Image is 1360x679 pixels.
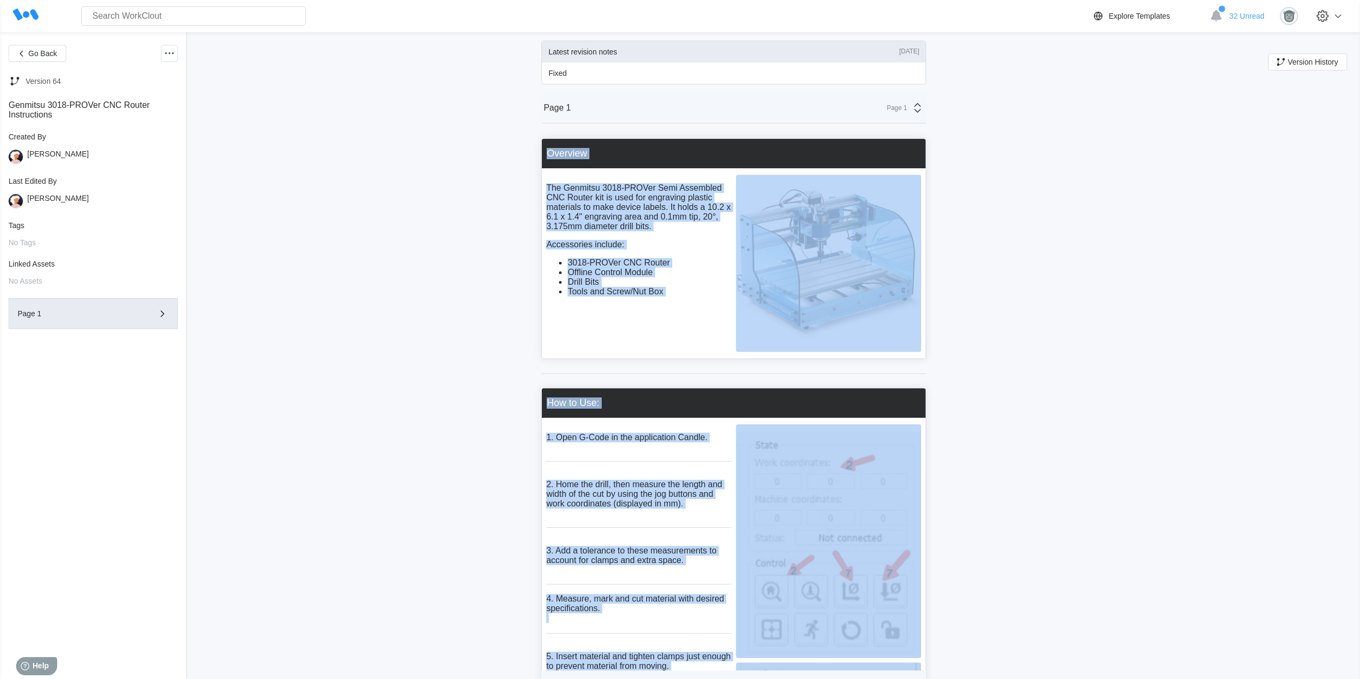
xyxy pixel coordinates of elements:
[1280,7,1298,25] img: gorilla.png
[546,652,730,670] span: 5. Insert material and tighten clamps just enough to prevent material from moving.
[547,148,587,159] div: Overview
[546,433,732,442] p: 1. Open G-Code in the application Candle.
[9,100,178,120] div: Genmitsu 3018-PROVer CNC Router Instructions
[548,48,617,56] div: Latest revision notes
[736,175,921,352] img: 3018-PROVer.jpg
[1109,12,1170,20] div: Explore Templates
[9,132,178,141] div: Created By
[9,45,66,62] button: Go Back
[81,6,306,26] input: Search WorkClout
[546,183,732,231] p: The Genmitsu 3018-PROVer Semi Assembled CNC Router kit is used for engraving plastic materials to...
[27,194,89,208] div: [PERSON_NAME]
[543,103,571,113] div: Page 1
[9,238,178,247] div: No Tags
[899,48,920,56] div: [DATE]
[9,298,178,329] button: Page 1
[27,150,89,164] div: [PERSON_NAME]
[546,546,716,565] span: 3. Add a tolerance to these measurements to account for clamps and extra space.
[568,258,732,268] li: 3018-PROVer CNC Router
[1230,12,1264,20] span: 32 Unread
[18,310,138,317] div: Page 1
[1268,53,1347,71] button: Version History
[736,425,921,658] img: candle_arrows_control.jpg
[9,277,178,285] div: No Assets
[880,104,907,112] div: Page 1
[28,50,57,57] span: Go Back
[546,594,724,613] span: 4. Measure, mark and cut material with desired specifications.
[9,194,23,208] img: user-4.png
[26,77,61,85] div: Version 64
[9,221,178,230] div: Tags
[548,69,566,77] p: Fixed
[1288,58,1338,66] span: Version History
[546,480,722,508] span: 2. Home the drill, then measure the length and width of the cut by using the jog buttons and work...
[9,150,23,164] img: user-4.png
[1092,10,1204,22] a: Explore Templates
[568,268,732,277] li: Offline Control Module
[568,277,732,287] li: Drill Bits
[9,260,178,268] div: Linked Assets
[9,177,178,185] div: Last Edited By
[547,397,599,409] div: How to Use:
[568,287,732,296] li: Tools and Screw/Nut Box
[546,240,732,249] p: Accessories include:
